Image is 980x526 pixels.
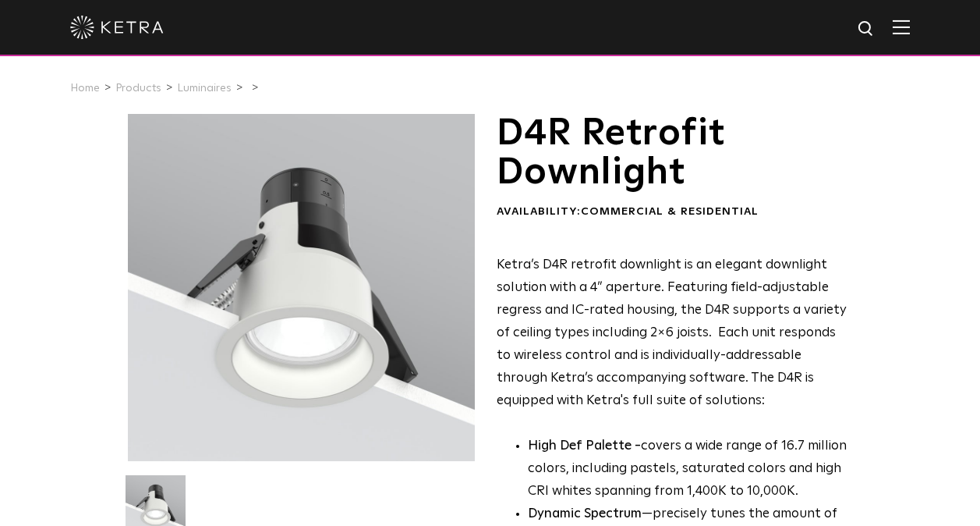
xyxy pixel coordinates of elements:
[497,114,851,193] h1: D4R Retrofit Downlight
[528,435,851,503] p: covers a wide range of 16.7 million colors, including pastels, saturated colors and high CRI whit...
[497,204,851,220] div: Availability:
[70,83,100,94] a: Home
[857,20,876,39] img: search icon
[177,83,232,94] a: Luminaires
[497,254,851,412] p: Ketra’s D4R retrofit downlight is an elegant downlight solution with a 4” aperture. Featuring fie...
[528,439,641,453] strong: High Def Palette -
[70,16,164,39] img: ketra-logo-2019-white
[893,20,910,34] img: Hamburger%20Nav.svg
[581,206,759,217] span: Commercial & Residential
[115,83,161,94] a: Products
[528,507,642,521] strong: Dynamic Spectrum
